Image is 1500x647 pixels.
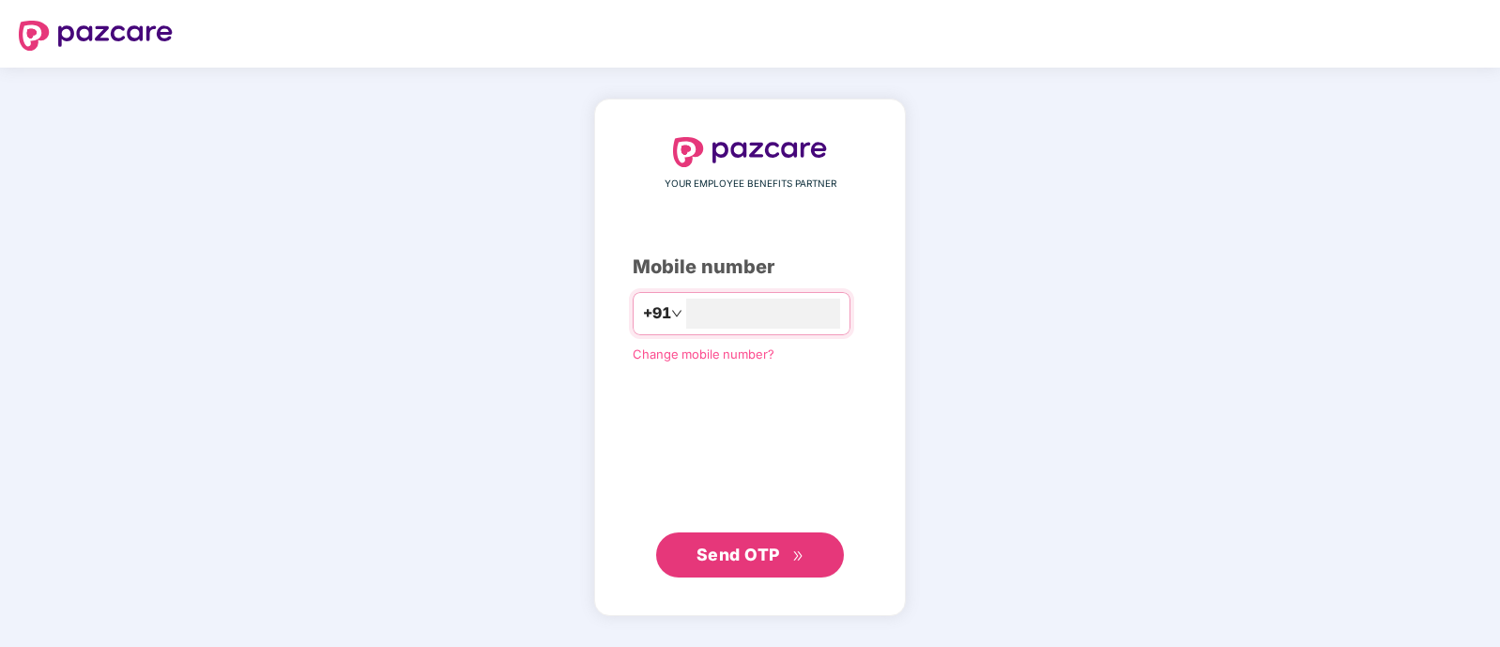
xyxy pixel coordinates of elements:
[696,545,780,564] span: Send OTP
[633,253,867,282] div: Mobile number
[673,137,827,167] img: logo
[656,532,844,578] button: Send OTPdouble-right
[792,550,804,562] span: double-right
[665,177,836,192] span: YOUR EMPLOYEE BENEFITS PARTNER
[633,347,774,362] a: Change mobile number?
[671,308,682,319] span: down
[643,301,671,325] span: +91
[19,21,173,51] img: logo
